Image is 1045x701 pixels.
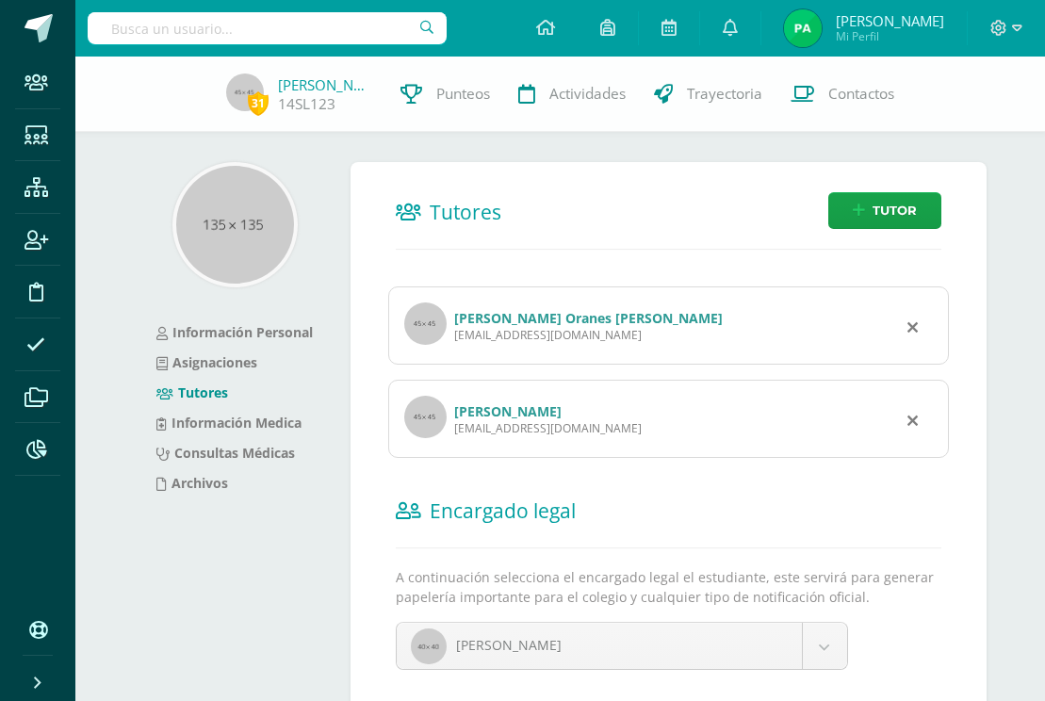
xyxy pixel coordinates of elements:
[88,12,447,44] input: Busca un usuario...
[156,323,313,341] a: Información Personal
[456,636,562,654] span: [PERSON_NAME]
[549,84,626,104] span: Actividades
[454,327,723,343] div: [EMAIL_ADDRESS][DOMAIN_NAME]
[278,75,372,94] a: [PERSON_NAME]
[436,84,490,104] span: Punteos
[504,57,640,132] a: Actividades
[836,28,944,44] span: Mi Perfil
[430,497,576,524] span: Encargado legal
[411,628,447,664] img: 40x40
[176,166,294,284] img: 135x135
[687,84,762,104] span: Trayectoria
[784,9,822,47] img: cbca74cb3b622c2d4bb0cc9cec6fd93a.png
[836,11,944,30] span: [PERSON_NAME]
[396,567,941,607] p: A continuación selecciona el encargado legal el estudiante, este servirá para generar papelería i...
[828,192,941,229] a: Tutor
[776,57,908,132] a: Contactos
[156,414,302,432] a: Información Medica
[873,193,917,228] span: Tutor
[397,623,847,669] a: [PERSON_NAME]
[454,420,642,436] div: [EMAIL_ADDRESS][DOMAIN_NAME]
[404,302,447,345] img: profile image
[828,84,894,104] span: Contactos
[454,309,723,327] a: [PERSON_NAME] Oranes [PERSON_NAME]
[404,396,447,438] img: profile image
[907,315,918,337] div: Remover
[156,474,228,492] a: Archivos
[430,199,501,225] span: Tutores
[278,94,335,114] a: 14SL123
[156,383,228,401] a: Tutores
[226,73,264,111] img: 45x45
[907,408,918,431] div: Remover
[156,353,257,371] a: Asignaciones
[156,444,295,462] a: Consultas Médicas
[248,91,269,115] span: 31
[640,57,776,132] a: Trayectoria
[454,402,562,420] a: [PERSON_NAME]
[386,57,504,132] a: Punteos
